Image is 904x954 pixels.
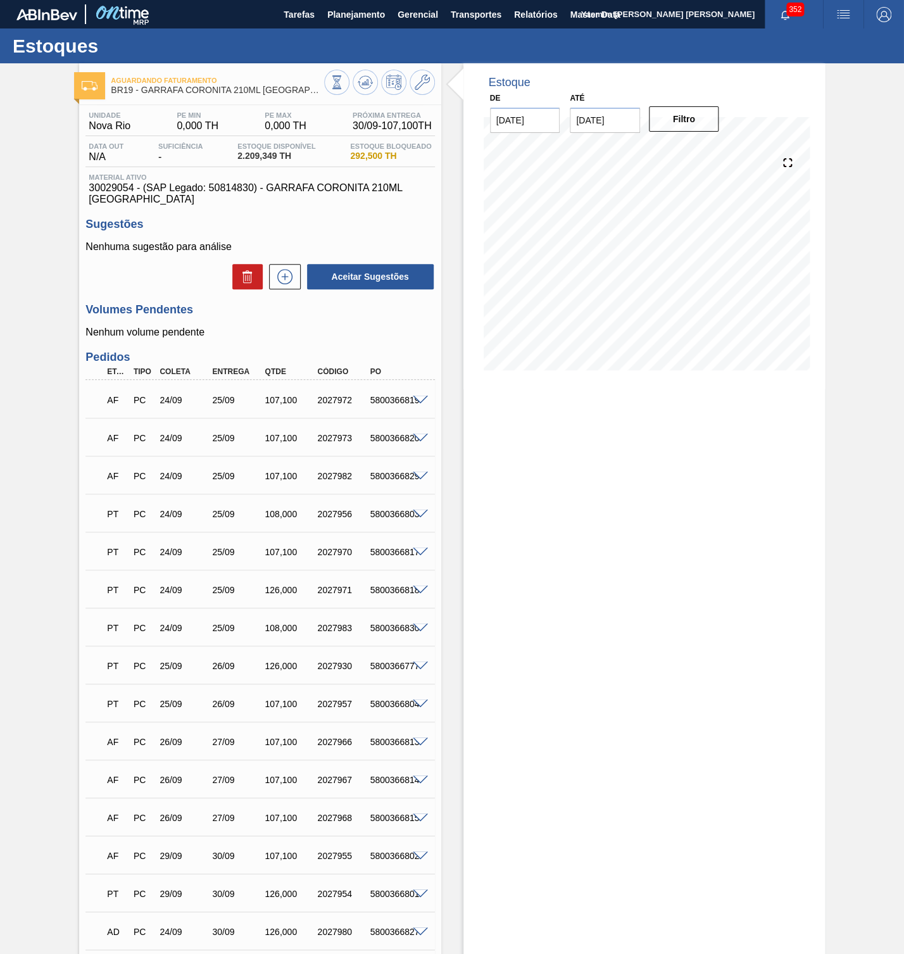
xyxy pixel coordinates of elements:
img: userActions [836,7,851,22]
span: 0,000 TH [265,120,306,132]
div: 25/09/2025 [209,623,266,633]
div: Código [314,367,371,376]
div: Pedido de Compra [130,775,156,785]
div: 29/09/2025 [156,889,213,899]
span: Suficiência [158,142,203,150]
div: 107,100 [261,699,318,709]
div: PO [367,367,424,376]
div: 2027967 [314,775,371,785]
span: 30029054 - (SAP Legado: 50814830) - GARRAFA CORONITA 210ML [GEOGRAPHIC_DATA] [89,182,431,205]
div: Pedido de Compra [130,395,156,405]
div: 26/09/2025 [156,813,213,823]
div: 27/09/2025 [209,775,266,785]
div: 5800366817 [367,547,424,557]
span: PE MIN [177,111,218,119]
div: Pedido de Compra [130,889,156,899]
div: N/A [85,142,127,163]
div: 2027983 [314,623,371,633]
span: Relatórios [514,7,557,22]
div: Entrega [209,367,266,376]
h3: Pedidos [85,351,434,364]
div: 30/09/2025 [209,851,266,861]
span: Transportes [451,7,501,22]
div: 26/09/2025 [156,775,213,785]
div: 107,100 [261,851,318,861]
div: 2027971 [314,585,371,595]
div: Aguardando Faturamento [104,728,130,756]
div: Aguardando Faturamento [104,804,130,832]
div: Pedido de Compra [130,661,156,671]
div: Tipo [130,367,156,376]
div: 107,100 [261,547,318,557]
h3: Sugestões [85,218,434,231]
div: 24/09/2025 [156,623,213,633]
p: Nenhuma sugestão para análise [85,241,434,253]
div: 2027954 [314,889,371,899]
span: Unidade [89,111,130,119]
p: AF [107,471,127,481]
div: 24/09/2025 [156,547,213,557]
span: Data out [89,142,123,150]
span: Estoque Bloqueado [350,142,431,150]
div: Pedido em Trânsito [104,880,130,908]
div: Pedido em Trânsito [104,690,130,718]
div: Qtde [261,367,318,376]
button: Filtro [649,106,719,132]
div: Pedido de Compra [130,433,156,443]
div: Aceitar Sugestões [301,263,435,291]
div: Aguardando Faturamento [104,462,130,490]
div: 25/09/2025 [156,699,213,709]
p: PT [107,661,127,671]
div: 5800366827 [367,927,424,937]
div: Pedido em Trânsito [104,538,130,566]
div: 126,000 [261,927,318,937]
div: 5800366814 [367,775,424,785]
div: Aguardando Faturamento [104,766,130,794]
div: 5800366819 [367,395,424,405]
span: Próxima Entrega [353,111,432,119]
div: 2027930 [314,661,371,671]
span: Master Data [570,7,620,22]
div: Pedido de Compra [130,471,156,481]
div: 107,100 [261,813,318,823]
span: 2.209,349 TH [237,151,315,161]
button: Ir ao Master Data / Geral [410,70,435,95]
div: 108,000 [261,509,318,519]
input: dd/mm/yyyy [490,108,560,133]
div: 5800366802 [367,851,424,861]
div: 25/09/2025 [209,433,266,443]
h3: Volumes Pendentes [85,303,434,317]
div: Pedido de Compra [130,509,156,519]
button: Atualizar Gráfico [353,70,378,95]
div: 24/09/2025 [156,395,213,405]
div: 5800366829 [367,471,424,481]
div: Aguardando Faturamento [104,842,130,870]
div: Pedido em Trânsito [104,652,130,680]
img: Ícone [82,81,97,91]
div: 107,100 [261,395,318,405]
span: PE MAX [265,111,306,119]
div: 25/09/2025 [209,547,266,557]
div: Pedido de Compra [130,927,156,937]
p: AF [107,395,127,405]
div: 126,000 [261,585,318,595]
div: 108,000 [261,623,318,633]
span: 292,500 TH [350,151,431,161]
div: Aguardando Faturamento [104,386,130,414]
div: 5800366818 [367,585,424,595]
div: Nova sugestão [263,264,301,289]
div: 5800366803 [367,509,424,519]
div: 24/09/2025 [156,927,213,937]
div: Aguardando Descarga [104,918,130,946]
p: PT [107,889,127,899]
div: Pedido em Trânsito [104,576,130,604]
span: Gerencial [398,7,438,22]
div: Pedido de Compra [130,623,156,633]
div: 26/09/2025 [156,737,213,747]
div: 25/09/2025 [209,471,266,481]
div: Pedido de Compra [130,585,156,595]
p: AF [107,737,127,747]
button: Notificações [765,6,805,23]
div: 29/09/2025 [156,851,213,861]
div: 5800366801 [367,889,424,899]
